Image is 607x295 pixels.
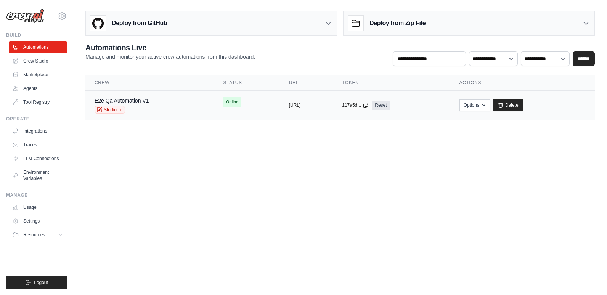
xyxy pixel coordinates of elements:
div: Operate [6,116,67,122]
a: E2e Qa Automation V1 [95,98,149,104]
button: Logout [6,276,67,289]
img: Logo [6,9,44,23]
p: Manage and monitor your active crew automations from this dashboard. [85,53,255,61]
a: Crew Studio [9,55,67,67]
a: Traces [9,139,67,151]
button: Resources [9,229,67,241]
a: Automations [9,41,67,53]
a: Agents [9,82,67,95]
button: 117a5d... [342,102,369,108]
a: Environment Variables [9,166,67,184]
button: Options [459,99,490,111]
a: Integrations [9,125,67,137]
h3: Deploy from GitHub [112,19,167,28]
span: Online [223,97,241,107]
div: Manage [6,192,67,198]
span: Resources [23,232,45,238]
a: Delete [493,99,523,111]
span: Logout [34,279,48,285]
th: Status [214,75,280,91]
a: Usage [9,201,67,213]
th: Crew [85,75,214,91]
a: Settings [9,215,67,227]
th: URL [280,75,333,91]
th: Actions [450,75,595,91]
a: Studio [95,106,125,114]
h2: Automations Live [85,42,255,53]
a: Reset [372,101,390,110]
a: Marketplace [9,69,67,81]
th: Token [333,75,450,91]
a: Tool Registry [9,96,67,108]
img: GitHub Logo [90,16,106,31]
h3: Deploy from Zip File [369,19,426,28]
div: Build [6,32,67,38]
a: LLM Connections [9,152,67,165]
